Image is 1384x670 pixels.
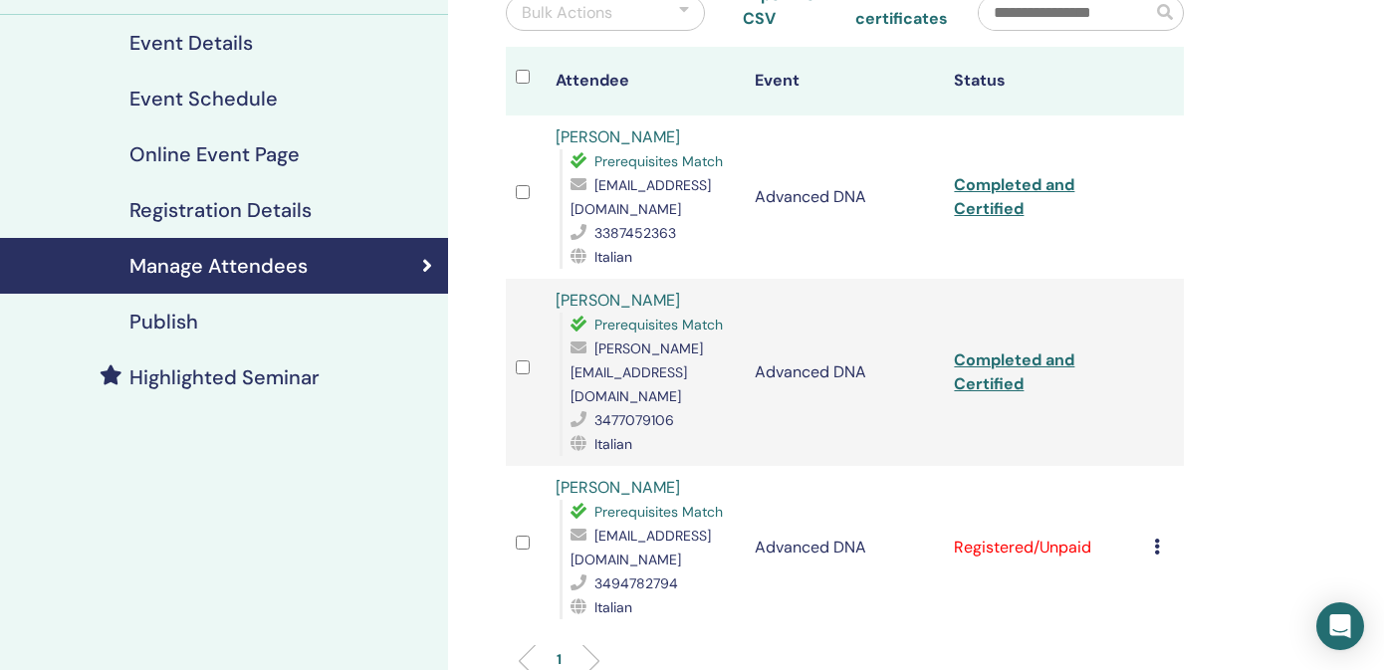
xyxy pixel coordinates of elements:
[571,527,711,568] span: [EMAIL_ADDRESS][DOMAIN_NAME]
[745,466,944,629] td: Advanced DNA
[594,411,674,429] span: 3477079106
[557,649,562,670] p: 1
[129,87,278,111] h4: Event Schedule
[1316,602,1364,650] div: Open Intercom Messenger
[745,115,944,279] td: Advanced DNA
[556,477,680,498] a: [PERSON_NAME]
[745,279,944,466] td: Advanced DNA
[594,598,632,616] span: Italian
[944,47,1143,115] th: Status
[594,435,632,453] span: Italian
[556,126,680,147] a: [PERSON_NAME]
[594,316,723,334] span: Prerequisites Match
[556,290,680,311] a: [PERSON_NAME]
[594,574,678,592] span: 3494782794
[546,47,745,115] th: Attendee
[522,1,612,25] div: Bulk Actions
[571,176,711,218] span: [EMAIL_ADDRESS][DOMAIN_NAME]
[129,198,312,222] h4: Registration Details
[594,224,676,242] span: 3387452363
[129,31,253,55] h4: Event Details
[954,174,1074,219] a: Completed and Certified
[571,339,703,405] span: [PERSON_NAME][EMAIL_ADDRESS][DOMAIN_NAME]
[129,142,300,166] h4: Online Event Page
[745,47,944,115] th: Event
[129,254,308,278] h4: Manage Attendees
[594,248,632,266] span: Italian
[129,365,320,389] h4: Highlighted Seminar
[129,310,198,334] h4: Publish
[594,503,723,521] span: Prerequisites Match
[594,152,723,170] span: Prerequisites Match
[954,349,1074,394] a: Completed and Certified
